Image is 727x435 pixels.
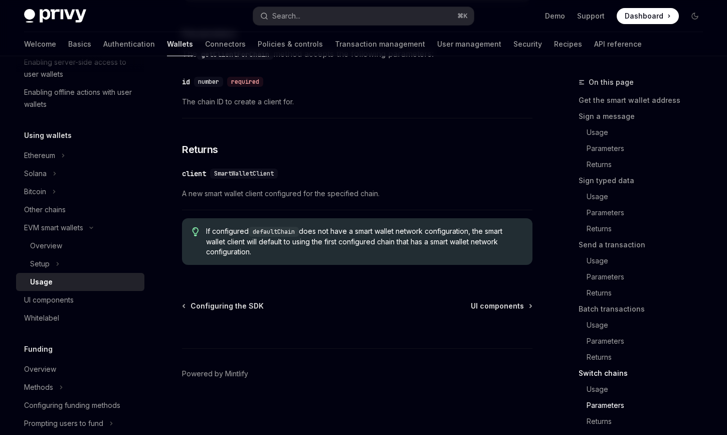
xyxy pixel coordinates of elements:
div: Overview [30,240,62,252]
a: Returns [579,413,711,429]
a: Parameters [579,333,711,349]
a: Sign a message [579,108,711,124]
span: number [198,78,219,86]
button: Setup [16,255,144,273]
a: Connectors [205,32,246,56]
div: client [182,169,206,179]
a: Whitelabel [16,309,144,327]
span: Dashboard [625,11,663,21]
div: Overview [24,363,56,375]
a: Overview [16,237,144,255]
button: EVM smart wallets [16,219,144,237]
a: User management [437,32,501,56]
div: Solana [24,168,47,180]
div: EVM smart wallets [24,222,83,234]
a: Returns [579,157,711,173]
a: Parameters [579,205,711,221]
a: Switch chains [579,365,711,381]
a: Support [577,11,605,21]
button: Methods [16,378,144,396]
a: Policies & controls [258,32,323,56]
a: Batch transactions [579,301,711,317]
a: Enabling offline actions with user wallets [16,83,144,113]
svg: Tip [192,227,199,236]
a: Parameters [579,269,711,285]
a: Wallets [167,32,193,56]
div: Ethereum [24,150,55,162]
button: Bitcoin [16,183,144,201]
div: Prompting users to fund [24,417,103,429]
div: Methods [24,381,53,393]
div: Configuring funding methods [24,399,120,411]
span: Configuring the SDK [191,301,264,311]
a: Send a transaction [579,237,711,253]
a: Configuring funding methods [16,396,144,414]
a: Authentication [103,32,155,56]
div: required [227,77,263,87]
span: ⌘ K [457,12,468,20]
a: UI components [471,301,531,311]
a: Demo [545,11,565,21]
a: Overview [16,360,144,378]
span: On this page [589,76,634,88]
div: Setup [30,258,50,270]
div: Other chains [24,204,66,216]
a: Returns [579,221,711,237]
div: Enabling offline actions with user wallets [24,86,138,110]
a: Parameters [579,397,711,413]
h5: Funding [24,343,53,355]
a: Parameters [579,140,711,157]
a: API reference [594,32,642,56]
div: Search... [272,10,300,22]
a: Usage [579,317,711,333]
a: Usage [579,253,711,269]
div: Bitcoin [24,186,46,198]
a: Powered by Mintlify [182,369,248,379]
a: Security [513,32,542,56]
a: Dashboard [617,8,679,24]
span: A new smart wallet client configured for the specified chain. [182,188,532,200]
a: Welcome [24,32,56,56]
a: Get the smart wallet address [579,92,711,108]
div: id [182,77,190,87]
a: Returns [579,349,711,365]
a: Configuring the SDK [183,301,264,311]
button: Ethereum [16,147,144,165]
a: Transaction management [335,32,425,56]
button: Search...⌘K [253,7,474,25]
a: Usage [579,124,711,140]
code: defaultChain [249,227,299,237]
img: dark logo [24,9,86,23]
span: If configured does not have a smart wallet network configuration, the smart wallet client will de... [206,226,522,257]
a: UI components [16,291,144,309]
h5: Using wallets [24,129,72,141]
a: Returns [579,285,711,301]
a: Sign typed data [579,173,711,189]
button: Toggle dark mode [687,8,703,24]
a: Usage [16,273,144,291]
a: Other chains [16,201,144,219]
a: Basics [68,32,91,56]
span: UI components [471,301,524,311]
a: Usage [579,381,711,397]
span: Returns [182,142,218,157]
button: Solana [16,165,144,183]
span: SmartWalletClient [214,170,274,178]
div: Usage [30,276,53,288]
button: Prompting users to fund [16,414,144,432]
div: UI components [24,294,74,306]
a: Usage [579,189,711,205]
div: Whitelabel [24,312,59,324]
a: Recipes [554,32,582,56]
span: The chain ID to create a client for. [182,96,532,108]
